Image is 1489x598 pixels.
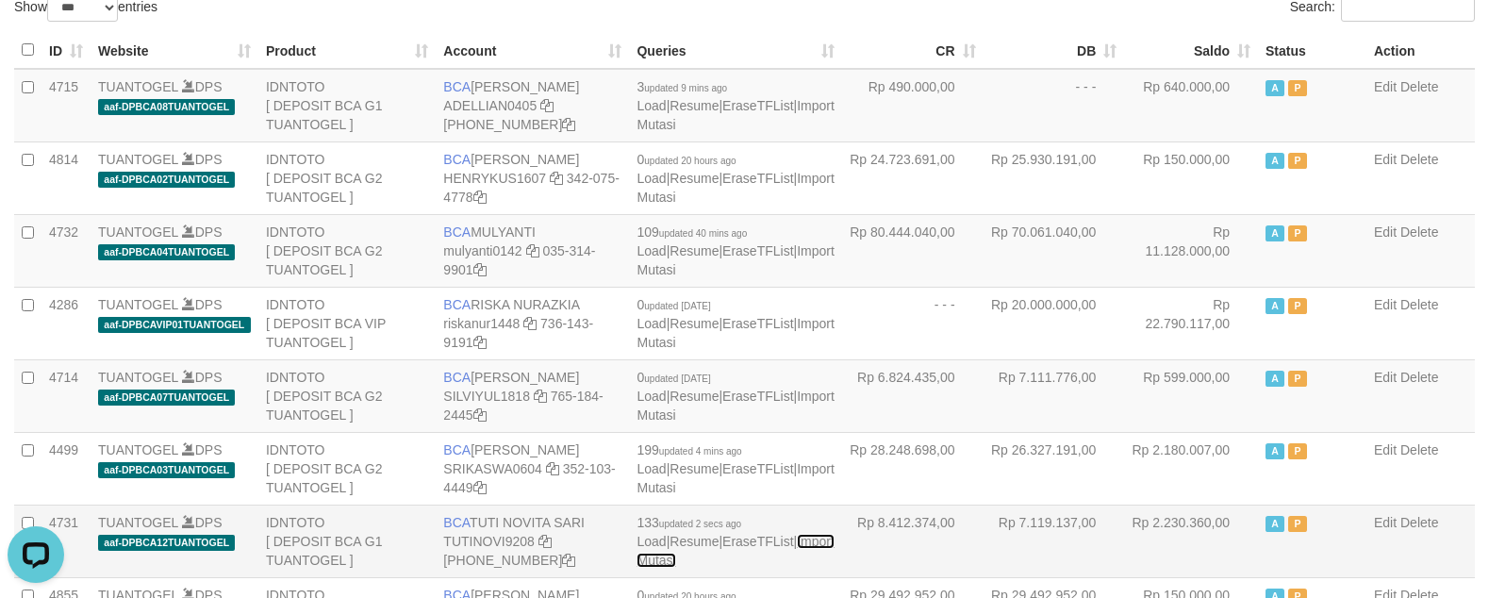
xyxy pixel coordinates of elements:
span: BCA [443,515,470,530]
span: aaf-DPBCA07TUANTOGEL [98,390,235,406]
span: BCA [443,224,471,240]
a: Edit [1374,79,1397,94]
a: Load [637,461,666,476]
td: 4286 [41,287,91,359]
span: updated [DATE] [644,301,710,311]
td: DPS [91,214,258,287]
td: [PERSON_NAME] 342-075-4778 [436,141,629,214]
span: 0 [637,297,710,312]
td: Rp 20.000.000,00 [984,287,1125,359]
span: aaf-DPBCAVIP01TUANTOGEL [98,317,251,333]
td: 4732 [41,214,91,287]
a: EraseTFList [722,534,793,549]
span: Paused [1288,516,1307,532]
td: Rp 11.128.000,00 [1124,214,1258,287]
td: 4714 [41,359,91,432]
a: Copy 0353149901 to clipboard [473,262,487,277]
a: TUANTOGEL [98,515,178,530]
td: [PERSON_NAME] 765-184-2445 [436,359,629,432]
a: Copy SILVIYUL1818 to clipboard [534,389,547,404]
a: TUTINOVI9208 [443,534,534,549]
a: EraseTFList [722,98,793,113]
span: BCA [443,370,471,385]
span: 199 [637,442,741,457]
a: Copy 7361439191 to clipboard [473,335,487,350]
span: updated 9 mins ago [644,83,727,93]
td: IDNTOTO [ DEPOSIT BCA G1 TUANTOGEL ] [258,505,436,577]
span: BCA [443,152,471,167]
a: Edit [1374,297,1397,312]
td: [PERSON_NAME] 352-103-4449 [436,432,629,505]
a: Import Mutasi [637,171,834,205]
span: Active [1266,443,1284,459]
td: MULYANTI 035-314-9901 [436,214,629,287]
a: Copy 5665095298 to clipboard [562,553,575,568]
td: 4731 [41,505,91,577]
span: Paused [1288,298,1307,314]
span: Active [1266,298,1284,314]
td: Rp 70.061.040,00 [984,214,1125,287]
a: EraseTFList [722,243,793,258]
a: Delete [1400,297,1438,312]
span: Paused [1288,443,1307,459]
a: Copy 3521034449 to clipboard [473,480,487,495]
a: Copy SRIKASWA0604 to clipboard [546,461,559,476]
td: [PERSON_NAME] [PHONE_NUMBER] [436,69,629,142]
a: Edit [1374,515,1397,530]
span: Paused [1288,153,1307,169]
a: TUANTOGEL [98,297,178,312]
a: Load [637,316,666,331]
td: Rp 7.111.776,00 [984,359,1125,432]
a: Delete [1400,442,1438,457]
span: BCA [443,442,471,457]
a: Resume [670,316,719,331]
a: Load [637,98,666,113]
td: Rp 640.000,00 [1124,69,1258,142]
a: Import Mutasi [637,243,834,277]
a: Copy HENRYKUS1607 to clipboard [550,171,563,186]
span: 3 [637,79,727,94]
span: Active [1266,153,1284,169]
td: Rp 80.444.040,00 [842,214,984,287]
a: Copy 5655032115 to clipboard [562,117,575,132]
a: Copy ADELLIAN0405 to clipboard [540,98,554,113]
span: | | | [637,442,834,495]
td: IDNTOTO [ DEPOSIT BCA G1 TUANTOGEL ] [258,69,436,142]
td: DPS [91,505,258,577]
td: Rp 8.412.374,00 [842,505,984,577]
a: Edit [1374,442,1397,457]
a: Copy mulyanti0142 to clipboard [526,243,539,258]
a: Import Mutasi [637,98,834,132]
a: Edit [1374,152,1397,167]
th: Action [1366,32,1475,69]
th: Website: activate to sort column ascending [91,32,258,69]
td: Rp 6.824.435,00 [842,359,984,432]
a: Resume [670,389,719,404]
a: EraseTFList [722,171,793,186]
td: DPS [91,432,258,505]
span: aaf-DPBCA03TUANTOGEL [98,462,235,478]
th: Product: activate to sort column ascending [258,32,436,69]
span: Active [1266,225,1284,241]
td: 4715 [41,69,91,142]
a: Delete [1400,515,1438,530]
span: | | | [637,515,834,568]
td: Rp 599.000,00 [1124,359,1258,432]
a: Delete [1400,152,1438,167]
td: - - - [984,69,1125,142]
a: EraseTFList [722,389,793,404]
a: Resume [670,98,719,113]
span: updated 40 mins ago [659,228,747,239]
th: CR: activate to sort column ascending [842,32,984,69]
td: Rp 7.119.137,00 [984,505,1125,577]
td: Rp 26.327.191,00 [984,432,1125,505]
span: | | | [637,370,834,423]
td: DPS [91,141,258,214]
a: TUANTOGEL [98,224,178,240]
th: DB: activate to sort column ascending [984,32,1125,69]
span: aaf-DPBCA12TUANTOGEL [98,535,235,551]
td: 4814 [41,141,91,214]
span: 133 [637,515,741,530]
td: IDNTOTO [ DEPOSIT BCA G2 TUANTOGEL ] [258,359,436,432]
td: Rp 490.000,00 [842,69,984,142]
